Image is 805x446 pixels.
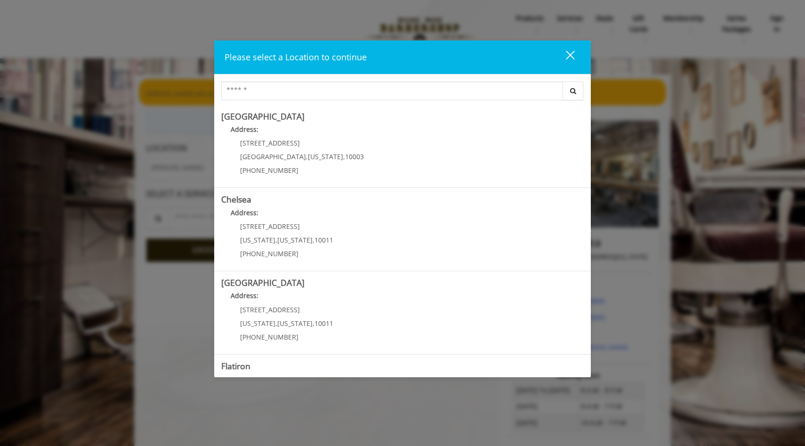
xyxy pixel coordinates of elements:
span: [US_STATE] [240,235,275,244]
b: [GEOGRAPHIC_DATA] [221,277,305,288]
span: Please select a Location to continue [225,51,367,63]
span: [US_STATE] [308,152,343,161]
b: Address: [231,291,258,300]
div: Center Select [221,81,584,105]
span: 10011 [314,235,333,244]
span: [US_STATE] [277,319,313,328]
span: [US_STATE] [277,235,313,244]
b: Chelsea [221,194,251,205]
span: , [306,152,308,161]
span: [PHONE_NUMBER] [240,332,298,341]
span: [US_STATE] [240,319,275,328]
span: [GEOGRAPHIC_DATA] [240,152,306,161]
b: [GEOGRAPHIC_DATA] [221,111,305,122]
div: close dialog [555,50,574,64]
span: 10011 [314,319,333,328]
span: 10003 [345,152,364,161]
i: Search button [568,88,579,94]
span: [PHONE_NUMBER] [240,249,298,258]
button: close dialog [548,48,580,67]
span: [PHONE_NUMBER] [240,166,298,175]
span: , [275,235,277,244]
span: , [275,319,277,328]
input: Search Center [221,81,563,100]
span: , [343,152,345,161]
span: [STREET_ADDRESS] [240,222,300,231]
b: Address: [231,208,258,217]
b: Flatiron [221,360,250,372]
span: , [313,235,314,244]
span: [STREET_ADDRESS] [240,138,300,147]
span: , [313,319,314,328]
b: Address: [231,125,258,134]
span: [STREET_ADDRESS] [240,305,300,314]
